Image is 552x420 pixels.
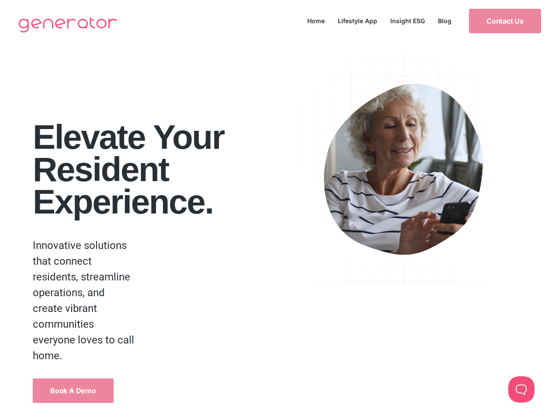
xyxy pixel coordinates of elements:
h1: Elevate your Resident Experience. [33,121,279,218]
iframe: Toggle Customer Support [508,376,535,402]
a: Insight ESG [384,15,431,27]
span: Book a Demo [50,387,96,394]
span: Contact Us [486,17,524,24]
a: Contact Us [469,9,541,33]
p: Innovative solutions that connect residents, streamline operations, and create vibrant communitie... [33,238,134,364]
a: Home [301,15,331,27]
nav: Menu [301,15,458,27]
a: Lifestyle App [331,15,384,27]
a: Book a Demo [33,378,114,403]
a: Blog [431,15,458,27]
